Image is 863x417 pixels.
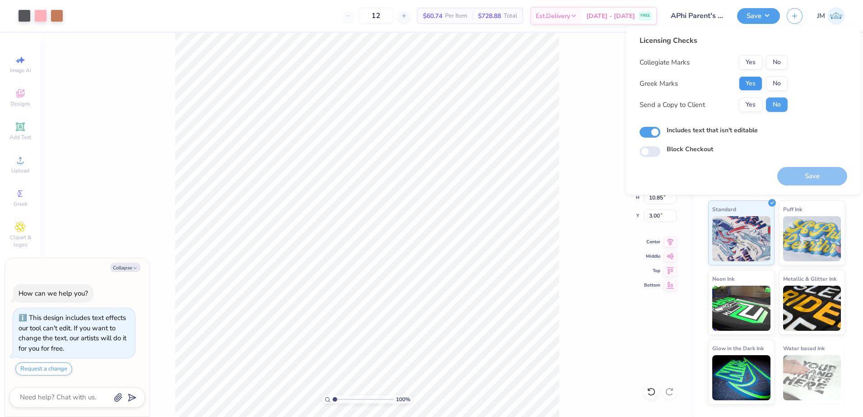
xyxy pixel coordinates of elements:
span: Designs [10,100,30,107]
span: [DATE] - [DATE] [586,11,635,21]
img: Water based Ink [783,355,841,400]
span: Standard [712,204,736,214]
img: Joshua Malaki [827,7,845,25]
span: 100 % [396,395,410,403]
button: Yes [739,97,762,112]
button: Yes [739,76,762,91]
span: JM [817,11,825,21]
span: Puff Ink [783,204,802,214]
label: Includes text that isn't editable [667,125,758,135]
span: Upload [11,167,29,174]
img: Puff Ink [783,216,841,261]
a: JM [817,7,845,25]
img: Standard [712,216,770,261]
button: Collapse [110,263,140,272]
span: Glow in the Dark Ink [712,343,764,353]
input: Untitled Design [664,7,730,25]
label: Block Checkout [667,144,713,154]
div: Send a Copy to Client [640,100,705,110]
div: Collegiate Marks [640,57,690,68]
span: Greek [14,200,28,208]
span: Water based Ink [783,343,825,353]
span: Neon Ink [712,274,734,283]
span: $60.74 [423,11,442,21]
span: Bottom [644,282,660,288]
span: Clipart & logos [5,234,36,248]
span: Center [644,239,660,245]
div: How can we help you? [19,289,88,298]
span: Top [644,268,660,274]
span: Per Item [445,11,467,21]
span: FREE [640,13,650,19]
input: – – [358,8,394,24]
button: Yes [739,55,762,69]
span: $728.88 [478,11,501,21]
button: Request a change [15,362,72,375]
button: Save [737,8,780,24]
div: Greek Marks [640,79,678,89]
div: This design includes text effects our tool can't edit. If you want to change the text, our artist... [19,313,126,353]
span: Middle [644,253,660,259]
button: No [766,55,788,69]
img: Neon Ink [712,286,770,331]
div: Licensing Checks [640,35,788,46]
img: Metallic & Glitter Ink [783,286,841,331]
img: Glow in the Dark Ink [712,355,770,400]
span: Metallic & Glitter Ink [783,274,836,283]
span: Image AI [10,67,31,74]
span: Add Text [9,134,31,141]
button: No [766,76,788,91]
span: Est. Delivery [536,11,570,21]
button: No [766,97,788,112]
span: Total [504,11,517,21]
